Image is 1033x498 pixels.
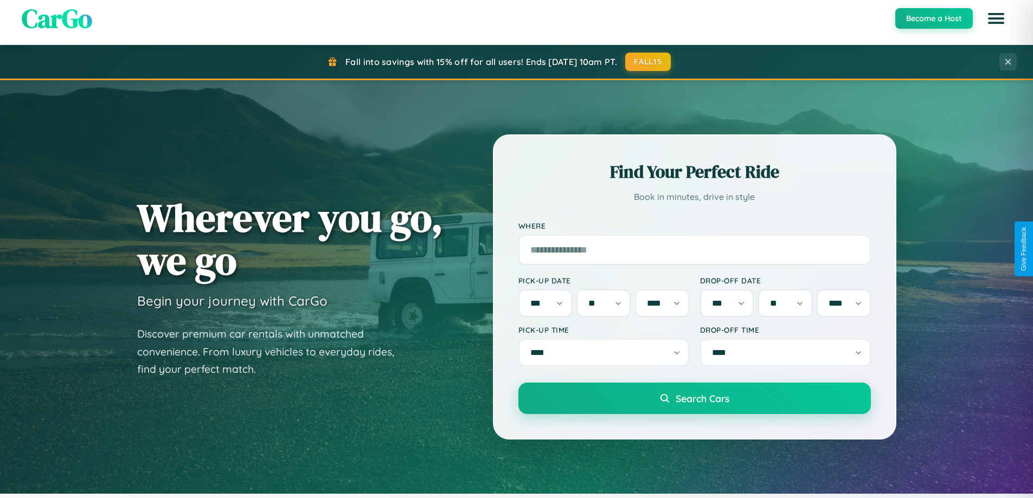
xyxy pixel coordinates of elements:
label: Drop-off Time [700,325,871,334]
button: Become a Host [895,8,973,29]
label: Drop-off Date [700,276,871,285]
button: FALL15 [625,53,671,71]
button: Search Cars [518,383,871,414]
h2: Find Your Perfect Ride [518,160,871,184]
span: Search Cars [676,392,729,404]
label: Pick-up Time [518,325,689,334]
span: CarGo [22,1,92,36]
div: Give Feedback [1020,227,1028,271]
label: Where [518,221,871,230]
span: Fall into savings with 15% off for all users! Ends [DATE] 10am PT. [345,56,617,67]
p: Discover premium car rentals with unmatched convenience. From luxury vehicles to everyday rides, ... [137,325,408,378]
label: Pick-up Date [518,276,689,285]
p: Book in minutes, drive in style [518,189,871,205]
button: Open menu [981,3,1011,34]
h1: Wherever you go, we go [137,196,443,282]
h3: Begin your journey with CarGo [137,293,328,309]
